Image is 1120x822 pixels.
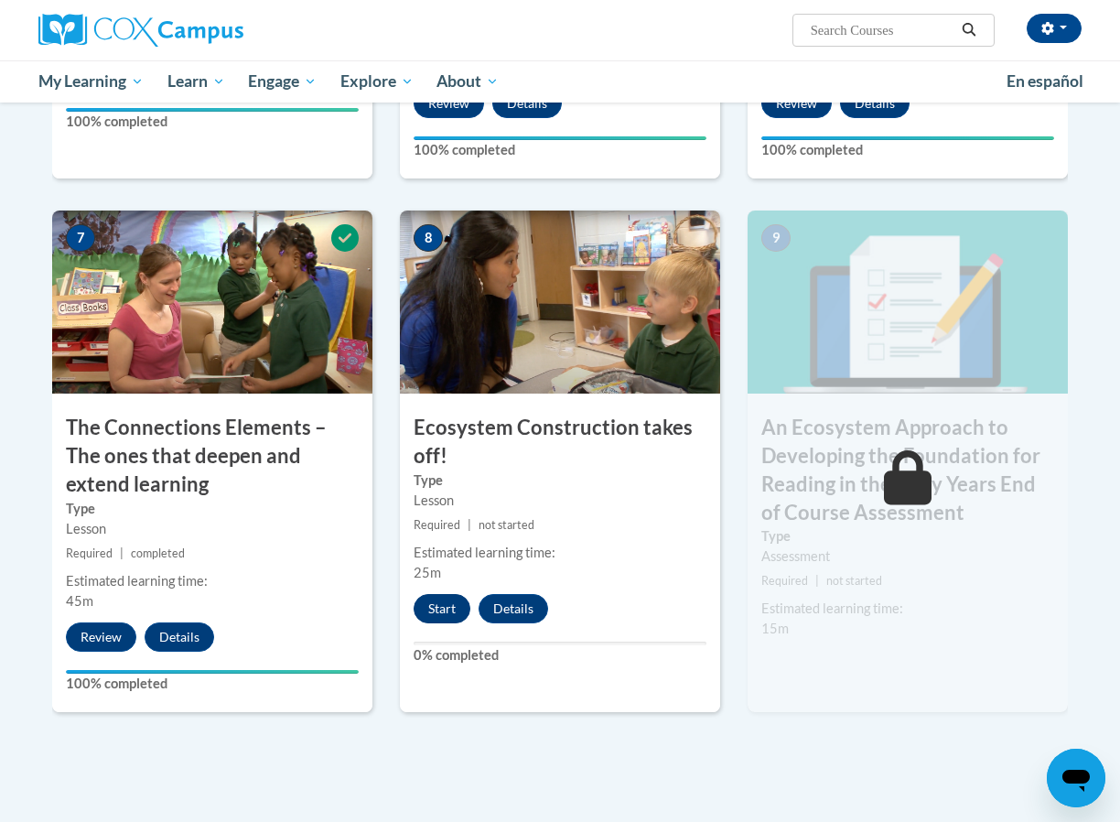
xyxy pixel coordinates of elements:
input: Search Courses [809,19,955,41]
span: | [468,518,471,532]
h3: An Ecosystem Approach to Developing the Foundation for Reading in the Early Years End of Course A... [748,414,1068,526]
span: Required [66,546,113,560]
label: Type [66,499,359,519]
button: Details [145,622,214,652]
div: Estimated learning time: [66,571,359,591]
label: 0% completed [414,645,706,665]
button: Search [955,19,983,41]
span: 9 [761,224,791,252]
a: Cox Campus [38,14,368,47]
h3: Ecosystem Construction takes off! [400,414,720,470]
div: Estimated learning time: [761,599,1054,619]
button: Review [761,89,832,118]
span: Learn [167,70,225,92]
span: Explore [340,70,414,92]
span: 45m [66,593,93,609]
img: Course Image [52,211,372,394]
span: 25m [414,565,441,580]
span: My Learning [38,70,144,92]
iframe: Button to launch messaging window [1047,749,1105,807]
h3: The Connections Elements – The ones that deepen and extend learning [52,414,372,498]
label: Type [761,526,1054,546]
a: My Learning [27,60,156,103]
span: completed [131,546,185,560]
button: Details [840,89,910,118]
a: Engage [236,60,328,103]
span: not started [479,518,534,532]
div: Lesson [66,519,359,539]
span: 7 [66,224,95,252]
a: Explore [328,60,425,103]
div: Your progress [66,670,359,674]
span: 15m [761,621,789,636]
label: 100% completed [761,140,1054,160]
div: Your progress [761,136,1054,140]
div: Estimated learning time: [414,543,706,563]
span: En español [1007,71,1083,91]
button: Details [492,89,562,118]
img: Course Image [748,211,1068,394]
span: not started [826,574,882,588]
span: Required [761,574,808,588]
label: 100% completed [414,140,706,160]
button: Start [414,594,470,623]
div: Lesson [414,491,706,511]
label: Type [414,470,706,491]
div: Your progress [66,108,359,112]
div: Main menu [25,60,1095,103]
button: Review [414,89,484,118]
div: Assessment [761,546,1054,567]
label: 100% completed [66,112,359,132]
img: Cox Campus [38,14,243,47]
span: About [436,70,499,92]
span: Required [414,518,460,532]
span: Engage [248,70,317,92]
a: En español [995,62,1095,101]
img: Course Image [400,211,720,394]
button: Details [479,594,548,623]
span: 8 [414,224,443,252]
span: | [815,574,819,588]
button: Account Settings [1027,14,1082,43]
span: | [120,546,124,560]
a: Learn [156,60,237,103]
a: About [425,60,512,103]
div: Your progress [414,136,706,140]
button: Review [66,622,136,652]
label: 100% completed [66,674,359,694]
